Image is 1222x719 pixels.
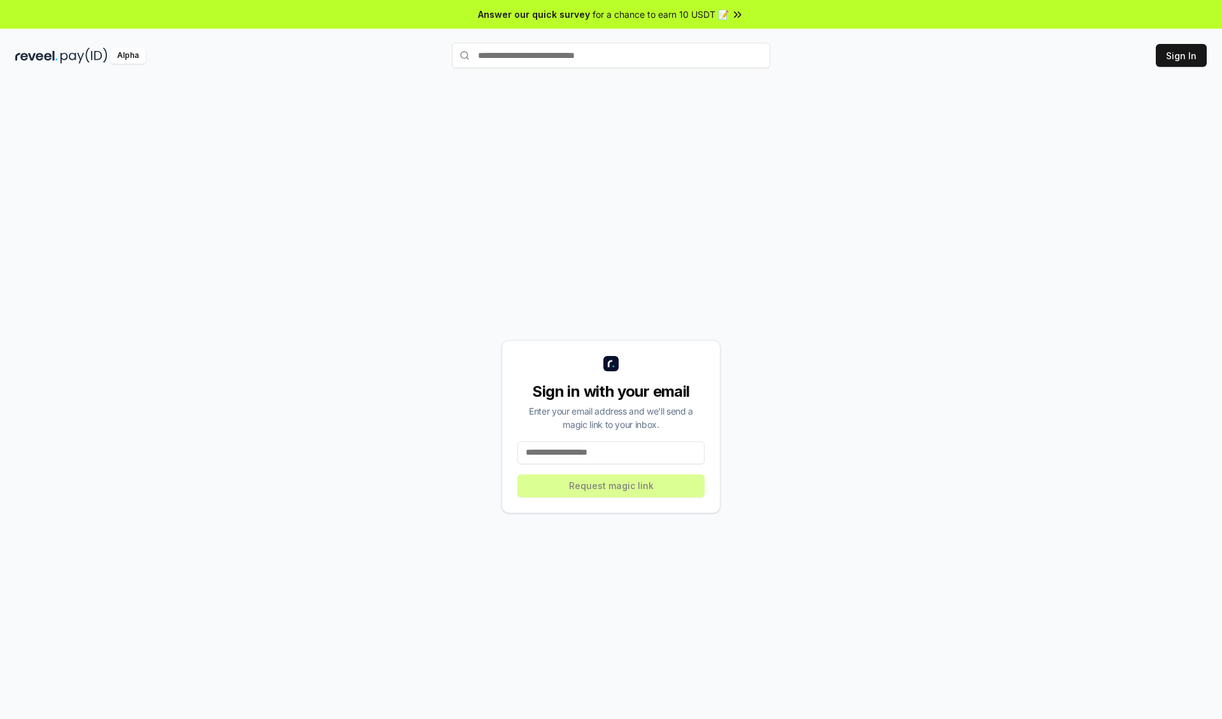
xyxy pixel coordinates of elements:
span: Answer our quick survey [478,8,590,21]
div: Enter your email address and we’ll send a magic link to your inbox. [517,404,705,431]
div: Alpha [110,48,146,64]
span: for a chance to earn 10 USDT 📝 [593,8,729,21]
img: logo_small [603,356,619,371]
img: reveel_dark [15,48,58,64]
img: pay_id [60,48,108,64]
div: Sign in with your email [517,381,705,402]
button: Sign In [1156,44,1207,67]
